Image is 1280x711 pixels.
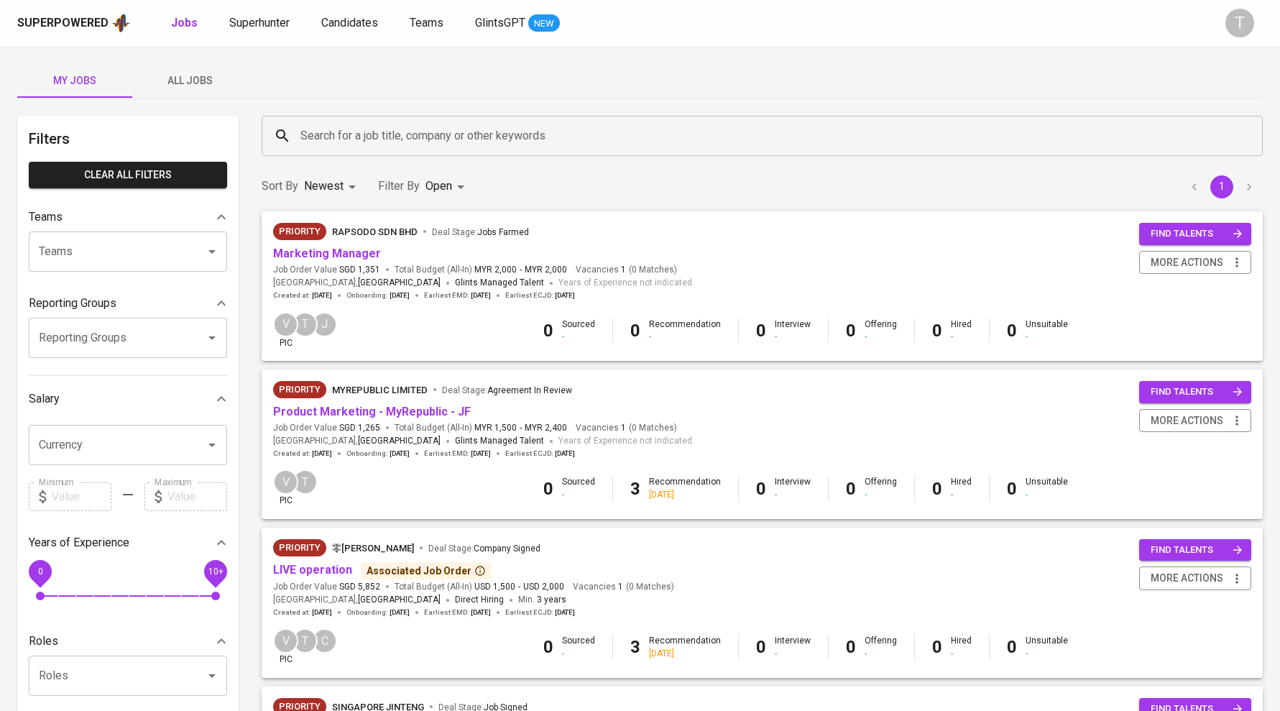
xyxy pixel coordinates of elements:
div: Hired [951,635,972,659]
span: Earliest ECJD : [505,449,575,459]
b: 0 [932,321,942,341]
b: 0 [756,479,766,499]
span: SGD 5,852 [339,581,380,593]
span: Total Budget (All-In) [395,264,567,276]
button: more actions [1139,251,1251,275]
span: more actions [1151,412,1223,430]
button: more actions [1139,409,1251,433]
b: 3 [630,479,640,499]
a: Candidates [321,14,381,32]
div: T [293,469,318,495]
span: Earliest ECJD : [505,290,575,301]
span: Candidates [321,16,378,29]
span: [DATE] [312,449,332,459]
div: Sourced [562,476,595,500]
div: - [775,331,811,343]
div: - [1026,648,1068,660]
button: page 1 [1210,175,1233,198]
span: Created at : [273,607,332,618]
span: [DATE] [555,290,575,301]
div: Sourced [562,318,595,343]
span: Vacancies ( 0 Matches ) [573,581,674,593]
b: 0 [932,479,942,499]
div: Unsuitable [1026,635,1068,659]
span: 1 [616,581,623,593]
b: 0 [1007,637,1017,657]
nav: pagination navigation [1181,175,1263,198]
div: pic [273,628,298,666]
span: Onboarding : [346,290,410,301]
span: Open [425,179,452,193]
div: Salary [29,385,227,413]
span: Total Budget (All-In) [395,581,564,593]
span: Created at : [273,290,332,301]
button: more actions [1139,566,1251,590]
span: [DATE] [390,449,410,459]
div: - [649,331,721,343]
span: [DATE] [312,290,332,301]
span: Priority [273,224,326,239]
span: Onboarding : [346,449,410,459]
span: Years of Experience not indicated. [558,276,694,290]
div: V [273,469,298,495]
a: Superpoweredapp logo [17,12,131,34]
span: Agreement In Review [487,385,572,395]
a: Teams [410,14,446,32]
button: find talents [1139,539,1251,561]
button: Open [202,242,222,262]
span: Glints Managed Talent [455,277,544,288]
span: Clear All filters [40,166,216,184]
button: Open [202,328,222,348]
span: USD 2,000 [523,581,564,593]
b: 0 [543,321,553,341]
div: V [273,628,298,653]
span: Created at : [273,449,332,459]
span: Direct Hiring [455,595,504,605]
span: GlintsGPT [475,16,525,29]
p: Reporting Groups [29,295,116,312]
div: V [273,312,298,337]
b: 0 [1007,479,1017,499]
span: Teams [410,16,443,29]
div: pic [273,312,298,349]
div: Recommendation [649,318,721,343]
div: - [951,331,972,343]
span: [DATE] [471,607,491,618]
div: Hired [951,476,972,500]
span: [DATE] [390,290,410,301]
div: Sourced [562,635,595,659]
span: Jobs Farmed [477,227,529,237]
span: MYR 2,000 [525,264,567,276]
span: 零[PERSON_NAME] [332,543,414,554]
span: [GEOGRAPHIC_DATA] , [273,276,441,290]
span: [DATE] [390,607,410,618]
button: Open [202,666,222,686]
div: - [951,489,972,501]
div: - [865,331,897,343]
p: Years of Experience [29,534,129,551]
button: find talents [1139,223,1251,245]
a: Marketing Manager [273,247,381,260]
a: GlintsGPT NEW [475,14,560,32]
div: Offering [865,476,897,500]
div: Open [425,173,469,200]
div: - [1026,331,1068,343]
span: Earliest EMD : [424,449,491,459]
span: MYR 2,000 [474,264,517,276]
b: 0 [846,321,856,341]
div: - [562,648,595,660]
span: [DATE] [555,449,575,459]
a: Product Marketing - MyRepublic - JF [273,405,471,418]
div: T [293,628,318,653]
span: [DATE] [471,290,491,301]
p: Roles [29,633,58,650]
span: SGD 1,265 [339,422,380,434]
div: C [312,628,337,653]
span: Deal Stage : [442,385,572,395]
div: Newest [304,173,361,200]
span: Job Order Value [273,581,380,593]
div: - [951,648,972,660]
div: Recommendation [649,635,721,659]
span: more actions [1151,569,1223,587]
p: Newest [304,178,344,195]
